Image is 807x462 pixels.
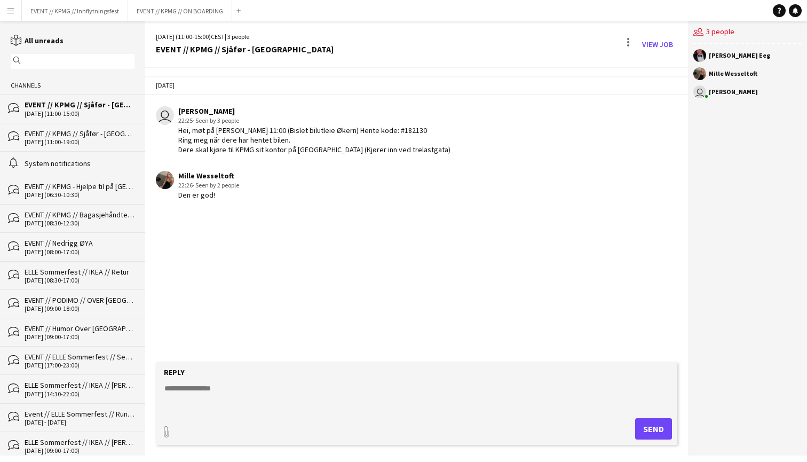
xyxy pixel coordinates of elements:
div: [PERSON_NAME] [178,106,450,116]
div: [PERSON_NAME] [709,89,758,95]
div: EVENT // Humor Over [GEOGRAPHIC_DATA] [25,324,134,333]
div: EVENT // ELLE Sommerfest // Servering Magnum [25,352,134,362]
a: View Job [638,36,677,53]
span: · Seen by 2 people [193,181,239,189]
div: [PERSON_NAME] Eeg [709,52,770,59]
div: [DATE] (11:00-15:00) | 3 people [156,32,334,42]
div: ELLE Sommerfest // IKEA // [PERSON_NAME] [25,437,134,447]
div: EVENT // KPMG // Sjåfør - [GEOGRAPHIC_DATA] [25,100,134,109]
div: EVENT // PODIMO // OVER [GEOGRAPHIC_DATA] // [PERSON_NAME] [25,295,134,305]
div: [DATE] (09:00-17:00) [25,333,134,341]
div: 22:25 [178,116,450,126]
div: [DATE] (08:00-17:00) [25,248,134,256]
div: ELLE Sommerfest // IKEA // [PERSON_NAME] [25,380,134,390]
div: [DATE] (09:00-18:00) [25,305,134,312]
div: [DATE] (11:00-15:00) [25,110,134,118]
div: Mille Wesseltoft [178,171,239,181]
div: EVENT // KPMG // Bagasjehåndtering [25,210,134,220]
div: ELLE Sommerfest // IKEA // Retur [25,267,134,277]
div: Den er god! [178,190,239,200]
button: EVENT // KPMG // Innflytningsfest [22,1,128,21]
div: [DATE] (11:00-19:00) [25,138,134,146]
div: 22:26 [178,181,239,190]
div: [DATE] (06:30-10:30) [25,191,134,199]
div: EVENT // Nedrigg ØYA [25,238,134,248]
div: Hei, møt på [PERSON_NAME] 11:00 (Bislet bilutleie Økern) Hente kode: #182130 Ring meg når dere ha... [178,126,450,155]
div: EVENT // KPMG - Hjelpe til på [GEOGRAPHIC_DATA] [25,182,134,191]
div: [DATE] (17:00-23:00) [25,362,134,369]
div: EVENT // KPMG // Sjåfør - [GEOGRAPHIC_DATA] [156,44,334,54]
div: EVENT // KPMG // Sjåfør - [GEOGRAPHIC_DATA] [25,129,134,138]
div: [DATE] (08:30-17:00) [25,277,134,284]
div: [DATE] - [DATE] [25,419,134,426]
button: EVENT // KPMG // ON BOARDING [128,1,232,21]
button: Send [635,418,672,440]
label: Reply [164,367,185,377]
span: · Seen by 3 people [193,116,239,124]
div: [DATE] (08:30-12:30) [25,220,134,227]
div: Mille Wesseltoft [709,71,757,77]
a: All unreads [11,36,64,45]
div: Event // ELLE Sommerfest // Runner [25,409,134,419]
div: [DATE] [145,76,688,95]
div: [DATE] (14:30-22:00) [25,390,134,398]
div: System notifications [25,159,134,168]
span: CEST [211,33,225,41]
div: [DATE] (09:00-17:00) [25,447,134,455]
div: 3 people [693,21,802,44]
